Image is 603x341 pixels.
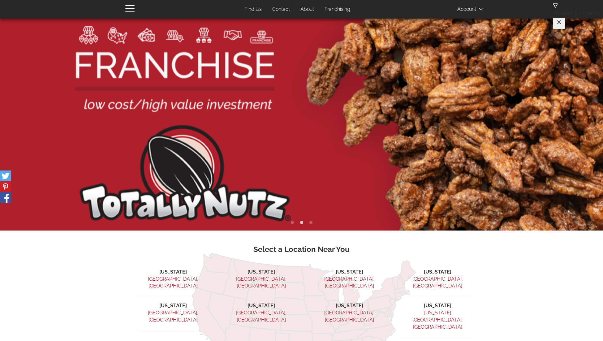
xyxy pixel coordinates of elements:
h3: Select a Location Near You [130,245,473,253]
a: [US_STATE][GEOGRAPHIC_DATA], [GEOGRAPHIC_DATA] [412,310,463,330]
a: [GEOGRAPHIC_DATA], [GEOGRAPHIC_DATA] [148,310,198,323]
li: [US_STATE] [402,269,473,276]
li: [US_STATE] [402,302,473,309]
a: About [296,3,319,15]
a: [GEOGRAPHIC_DATA], [GEOGRAPHIC_DATA] [324,310,375,323]
a: Contact [268,3,295,15]
a: Find Us [240,3,266,15]
a: [GEOGRAPHIC_DATA], [GEOGRAPHIC_DATA] [236,310,286,323]
li: [US_STATE] [226,302,297,309]
button: 1 of 3 [289,220,295,226]
a: Franchising [320,3,355,15]
button: 3 of 3 [308,220,314,226]
button: 2 of 3 [299,220,305,226]
li: [US_STATE] [137,302,209,309]
li: [US_STATE] [226,269,297,276]
li: [US_STATE] [314,269,385,276]
li: [US_STATE] [137,269,209,276]
li: [US_STATE] [314,302,385,309]
a: [GEOGRAPHIC_DATA], [GEOGRAPHIC_DATA] [236,276,286,289]
a: [GEOGRAPHIC_DATA], [GEOGRAPHIC_DATA] [324,276,375,289]
a: [GEOGRAPHIC_DATA], [GEOGRAPHIC_DATA] [412,276,463,289]
a: [GEOGRAPHIC_DATA], [GEOGRAPHIC_DATA] [148,276,198,289]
